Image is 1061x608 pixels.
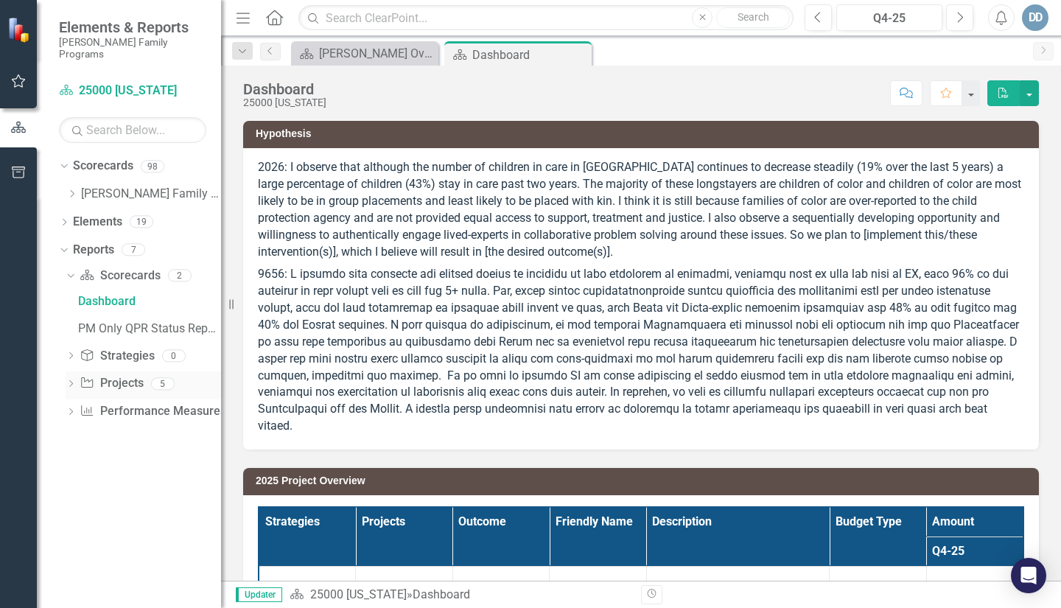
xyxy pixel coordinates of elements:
[151,377,175,390] div: 5
[310,587,407,601] a: 25000 [US_STATE]
[73,214,122,231] a: Elements
[74,290,221,313] a: Dashboard
[80,348,154,365] a: Strategies
[716,7,790,28] button: Search
[59,83,206,99] a: 25000 [US_STATE]
[243,81,326,97] div: Dashboard
[243,97,326,108] div: 25000 [US_STATE]
[122,244,145,256] div: 7
[256,128,1032,139] h3: Hypothesis
[130,216,153,228] div: 19
[836,4,942,31] button: Q4-25
[168,269,192,282] div: 2
[295,44,435,63] a: [PERSON_NAME] Overview
[738,11,769,23] span: Search
[80,403,225,420] a: Performance Measures
[141,160,164,172] div: 98
[258,263,1024,434] p: 9656: L ipsumdo sita consecte adi elitsed doeius te incididu ut labo etdolorem al enimadmi, venia...
[78,322,221,335] div: PM Only QPR Status Report
[256,475,1032,486] h3: 2025 Project Overview
[7,17,33,43] img: ClearPoint Strategy
[59,18,206,36] span: Elements & Reports
[73,242,114,259] a: Reports
[59,117,206,143] input: Search Below...
[413,587,470,601] div: Dashboard
[236,587,282,602] span: Updater
[472,46,588,64] div: Dashboard
[298,5,794,31] input: Search ClearPoint...
[78,295,221,308] div: Dashboard
[290,587,630,604] div: »
[81,186,221,203] a: [PERSON_NAME] Family Programs
[1022,4,1048,31] button: DD
[59,36,206,60] small: [PERSON_NAME] Family Programs
[1011,558,1046,593] div: Open Intercom Messenger
[80,375,143,392] a: Projects
[162,349,186,362] div: 0
[841,10,937,27] div: Q4-25
[73,158,133,175] a: Scorecards
[319,44,435,63] div: [PERSON_NAME] Overview
[74,317,221,340] a: PM Only QPR Status Report
[80,268,160,284] a: Scorecards
[258,159,1024,263] p: 2026: I observe that although the number of children in care in [GEOGRAPHIC_DATA] continues to de...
